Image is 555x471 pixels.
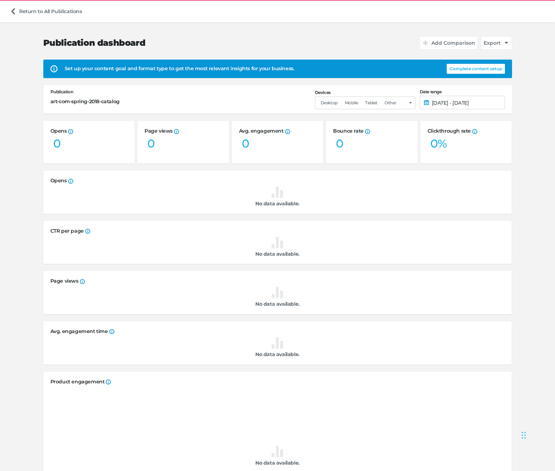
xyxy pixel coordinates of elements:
[43,38,146,48] h2: Publication dashboard
[447,64,505,74] button: Complete content setup
[239,128,316,134] h2: Avg. engagement
[53,137,61,150] div: 0
[428,128,505,134] h2: Clickthrough rate
[50,178,505,184] h2: Opens
[255,201,300,207] span: No data available.
[321,100,338,105] span: Desktop
[255,251,300,257] span: No data available.
[315,90,415,95] label: Devices
[50,128,128,134] h2: Opens
[50,228,505,234] h2: CTR per page
[242,137,249,150] div: 0
[336,137,343,150] div: 0
[50,89,74,94] label: Publication
[420,89,505,94] label: Date range
[255,460,300,466] span: No data available.
[432,100,501,105] span: [DATE] - [DATE]
[519,417,555,451] iframe: Chat Widget
[522,425,526,446] div: Drag
[50,278,505,284] h2: Page views
[50,379,505,385] h2: Product engagement
[145,128,222,134] h2: Page views
[365,100,377,105] span: Tablet
[7,5,85,18] a: Return to All Publications
[147,137,155,150] div: 0
[255,301,300,307] span: No data available.
[419,36,478,50] button: Add Comparison
[50,99,120,105] span: art-com-spring-2018-catalog
[430,137,447,150] div: 0%
[345,100,358,105] span: Mobile
[50,328,505,334] h2: Avg. engagement time
[65,65,442,72] div: Set up your content goal and format type to get the most relevant insights for your business.
[385,100,396,105] span: Other
[333,128,410,134] h2: Bounce rate
[481,36,512,50] button: Export
[255,351,300,358] span: No data available.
